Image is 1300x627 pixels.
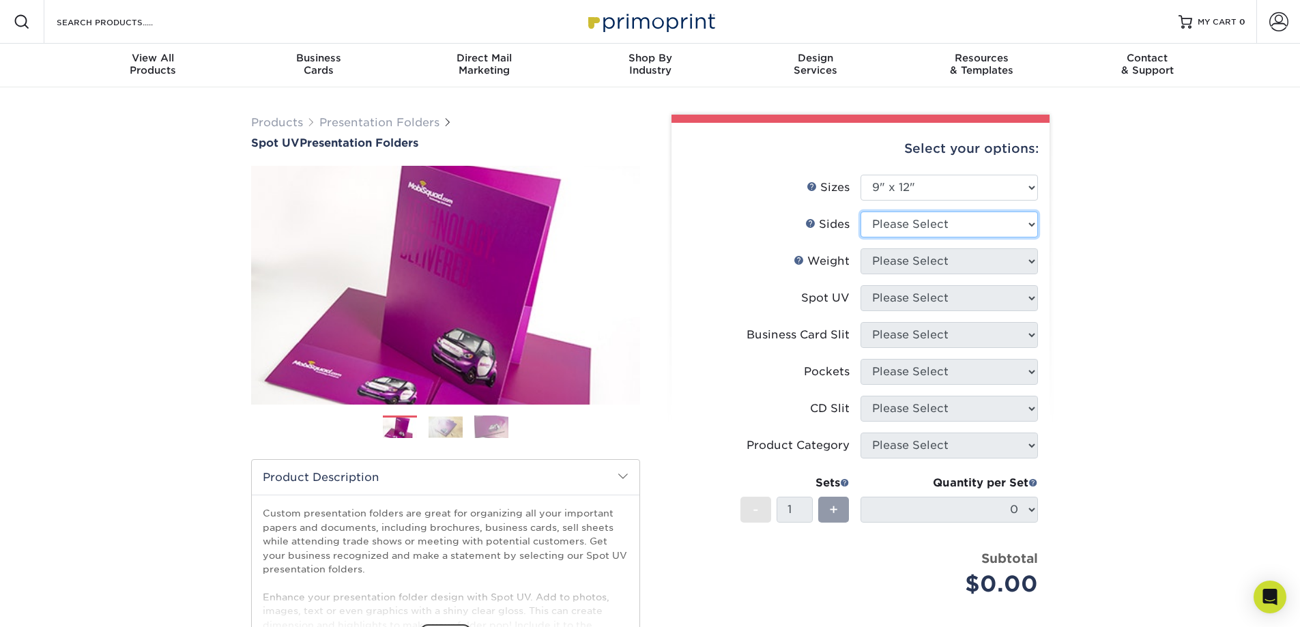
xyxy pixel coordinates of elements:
[740,475,850,491] div: Sets
[401,52,567,76] div: Marketing
[801,290,850,306] div: Spot UV
[235,52,401,64] span: Business
[899,52,1065,76] div: & Templates
[567,52,733,64] span: Shop By
[753,499,759,520] span: -
[70,52,236,76] div: Products
[1198,16,1237,28] span: MY CART
[1239,17,1245,27] span: 0
[1254,581,1286,613] div: Open Intercom Messenger
[804,364,850,380] div: Pockets
[747,327,850,343] div: Business Card Slit
[733,52,899,64] span: Design
[1065,52,1230,76] div: & Support
[682,123,1039,175] div: Select your options:
[401,52,567,64] span: Direct Mail
[981,551,1038,566] strong: Subtotal
[567,44,733,87] a: Shop ByIndustry
[55,14,188,30] input: SEARCH PRODUCTS.....
[251,136,640,149] a: Spot UVPresentation Folders
[871,568,1038,600] div: $0.00
[70,44,236,87] a: View AllProducts
[899,44,1065,87] a: Resources& Templates
[1065,44,1230,87] a: Contact& Support
[251,151,640,420] img: Spot UV 01
[807,179,850,196] div: Sizes
[829,499,838,520] span: +
[251,136,640,149] h1: Presentation Folders
[319,116,439,129] a: Presentation Folders
[794,253,850,269] div: Weight
[251,136,300,149] span: Spot UV
[235,44,401,87] a: BusinessCards
[1065,52,1230,64] span: Contact
[567,52,733,76] div: Industry
[899,52,1065,64] span: Resources
[235,52,401,76] div: Cards
[733,52,899,76] div: Services
[747,437,850,454] div: Product Category
[810,400,850,417] div: CD Slit
[401,44,567,87] a: Direct MailMarketing
[805,216,850,233] div: Sides
[733,44,899,87] a: DesignServices
[70,52,236,64] span: View All
[474,415,508,439] img: Presentation Folders 03
[582,7,719,36] img: Primoprint
[429,416,463,437] img: Presentation Folders 02
[383,416,417,440] img: Presentation Folders 01
[861,475,1038,491] div: Quantity per Set
[251,116,303,129] a: Products
[252,460,639,495] h2: Product Description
